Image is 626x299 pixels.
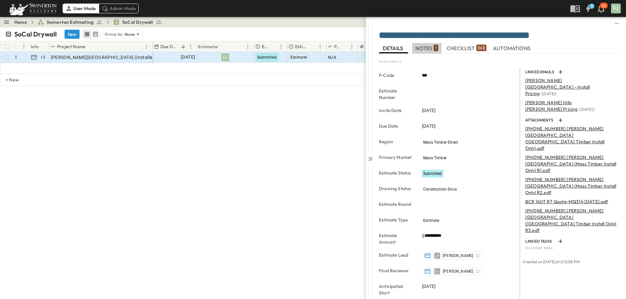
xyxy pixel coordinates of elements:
[125,31,135,37] p: None
[316,43,324,50] button: Menu
[541,91,557,96] span: ( [DATE] )
[379,170,413,176] p: Estimate Status
[443,269,473,274] span: [PERSON_NAME]
[181,53,195,61] span: [DATE]
[591,4,592,9] h6: 1
[30,41,49,52] div: Info
[31,37,39,56] div: Info
[423,187,457,192] span: Construction Docs
[198,37,219,56] div: Estimator
[220,43,227,50] button: Sort
[525,69,555,75] p: LINKED EMAILS
[379,283,413,296] p: Anticipated Start
[180,43,187,50] button: Sort
[379,201,413,207] p: Estimate Round
[379,154,413,161] p: Primary Market
[422,123,436,129] span: [DATE]
[244,43,252,50] button: Menu
[15,54,17,61] p: 1
[422,283,436,290] span: [DATE]
[525,239,555,244] p: LINKED TASKS
[262,43,269,50] p: Estimate Status
[277,43,285,50] button: Menu
[435,271,439,272] span: FJ
[20,43,28,50] button: Menu
[478,45,485,51] p: 0 / 2
[291,55,307,60] span: Estimate
[383,45,404,51] span: DETAILS
[14,19,166,25] nav: breadcrumbs
[525,198,608,205] p: BCR 160T RT Quote-MQ314 [DATE].pdf
[525,78,590,96] span: [PERSON_NAME][GEOGRAPHIC_DATA] - Install Pricing
[447,45,486,51] span: CHECKLIST
[270,43,277,50] button: Sort
[309,43,316,50] button: Sort
[415,45,438,51] span: NOTES
[443,253,473,258] span: [PERSON_NAME]
[47,19,94,25] span: Swinerton Estimating
[91,30,99,38] button: kanban view
[525,125,617,151] p: [PHONE_NUMBER] [PERSON_NAME][GEOGRAPHIC_DATA] ([GEOGRAPHIC_DATA] Timber Install Only).pdf
[51,54,196,61] span: [PERSON_NAME][GEOGRAPHIC_DATA] (Installation of mass timber)
[379,72,413,78] p: P-Code
[334,43,339,50] p: P-Code
[379,123,413,129] p: Due Date
[86,43,94,50] button: Sort
[187,43,195,50] button: Menu
[13,41,30,52] div: #
[379,252,413,258] p: Estimate Lead
[82,29,100,39] div: table view
[379,217,413,223] p: Estimate Type
[57,43,85,50] p: Project Name
[525,118,555,123] p: ATTACHMENTS
[379,107,413,114] p: Invite Date
[83,30,91,38] button: row view
[221,53,229,61] div: FJ
[613,20,621,27] button: sidedrawer-menu
[341,43,348,50] button: Sort
[379,88,413,101] p: Estimate Number
[602,3,606,8] p: 30
[525,154,617,174] p: [PHONE_NUMBER] [PERSON_NAME][GEOGRAPHIC_DATA] (Mass Timber Install Only) R1.pdf
[197,41,254,52] div: Estimator
[105,31,123,37] p: Group by:
[39,53,47,61] div: + 2
[379,138,413,145] p: Region
[379,267,413,274] p: Final Reviewer
[493,45,532,51] span: AUTOMATIONS
[423,171,442,176] span: Submitted
[525,100,578,112] span: [PERSON_NAME] Hills [PERSON_NAME] Pricing
[142,43,150,50] button: Menu
[523,259,580,264] span: Created on [DATE] at 2:12:08 PM
[423,218,439,223] span: Estimate
[99,4,139,13] div: Admin Mode
[8,2,58,15] img: 6c363589ada0b36f064d841b69d3a419a338230e66bb0a533688fa5cc3e9e735.png
[422,107,436,114] span: [DATE]
[423,156,447,160] span: Mass Timber
[14,30,57,39] p: SoCal Drywall
[65,30,80,39] button: New
[14,19,27,25] a: Home
[257,55,277,60] span: Submitted
[328,54,336,61] span: N/A
[63,4,99,13] div: User Mode
[379,185,413,192] p: Drawing Status
[160,43,178,50] p: Due Date
[525,207,617,234] p: [PHONE_NUMBER] [PERSON_NAME][GEOGRAPHIC_DATA] ([GEOGRAPHIC_DATA] Timber Install Only) R3.pdf
[379,232,413,245] p: Estimate Amount
[423,140,458,145] span: Mass Timber Direct
[579,107,594,112] span: ( [DATE] )
[16,43,23,50] button: Sort
[525,245,617,250] p: No linked tasks.
[295,43,308,50] p: Estimate Type
[422,233,425,239] span: $
[611,4,621,13] div: FJ
[122,19,153,25] span: SoCal Drywall
[6,77,9,83] p: + New
[435,45,437,51] p: 1
[525,176,617,196] p: [PHONE_NUMBER] [PERSON_NAME][GEOGRAPHIC_DATA] (Mass Timber Install Only) R2.pdf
